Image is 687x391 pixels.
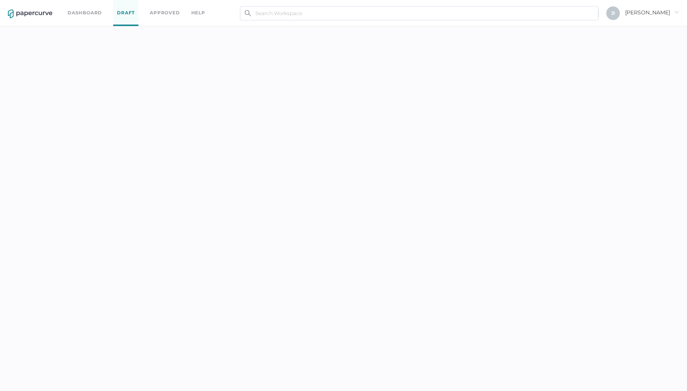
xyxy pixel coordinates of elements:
input: Search Workspace [240,6,598,20]
span: J I [611,10,615,16]
a: Dashboard [68,9,102,17]
i: arrow_right [674,9,679,15]
img: search.bf03fe8b.svg [245,10,251,16]
span: [PERSON_NAME] [625,9,679,16]
img: papercurve-logo-colour.7244d18c.svg [8,9,52,18]
a: Approved [150,9,180,17]
div: help [191,9,205,17]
